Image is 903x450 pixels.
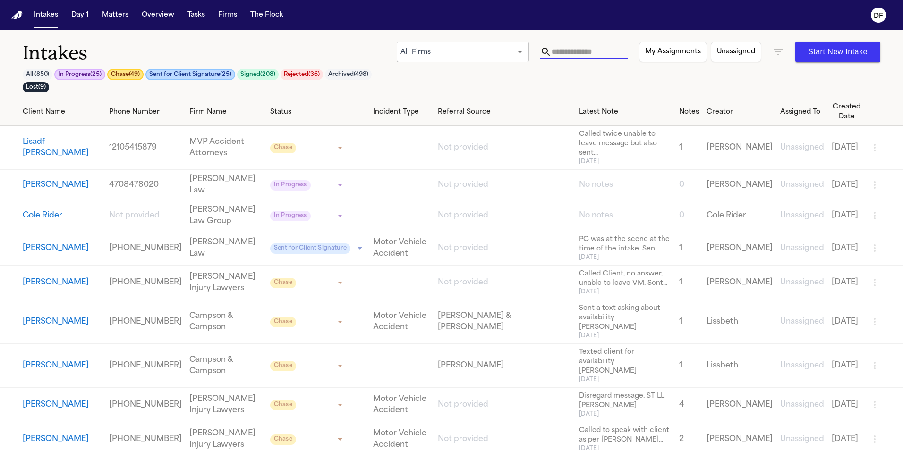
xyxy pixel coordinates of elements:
[679,435,684,443] span: 2
[438,244,488,252] span: Not provided
[189,354,263,377] a: View details for Yamel Tavera
[711,42,761,62] button: Unassigned
[679,277,699,288] a: View details for Brian Dudaniec
[780,277,824,288] a: View details for Brian Dudaniec
[780,316,824,327] a: View details for Micayah Latimer
[270,400,296,410] span: Chase
[109,212,160,219] span: Not provided
[270,361,296,371] span: Chase
[579,392,672,418] a: View details for Rodderick Stutts
[438,360,572,371] a: View details for Yamel Tavera
[679,181,684,189] span: 0
[11,11,23,20] img: Finch Logo
[23,107,102,117] div: Client Name
[270,315,346,328] div: Update intake status
[679,144,682,151] span: 1
[214,7,241,24] button: Firms
[23,242,102,254] a: View details for Robert Bowden
[107,69,144,80] button: Chase(49)
[247,7,287,24] a: The Flock
[281,69,323,80] button: Rejected(36)
[579,210,672,221] a: View details for Cole Rider
[373,237,430,259] a: View details for Robert Bowden
[270,398,346,411] div: Update intake status
[707,316,773,327] a: View details for Micayah Latimer
[184,7,209,24] a: Tasks
[438,212,488,219] span: Not provided
[438,279,488,286] span: Not provided
[780,210,824,221] a: View details for Cole Rider
[780,279,824,286] span: Unassigned
[325,69,372,80] button: Archived(498)
[270,209,346,222] div: Update intake status
[579,348,672,383] a: View details for Yamel Tavera
[707,399,773,410] a: View details for Rodderick Stutts
[23,179,102,191] a: View details for Ashanti Hollis
[189,107,263,117] div: Firm Name
[679,242,699,254] a: View details for Robert Bowden
[438,210,572,221] a: View details for Cole Rider
[579,304,672,340] a: View details for Micayah Latimer
[23,316,102,327] a: View details for Micayah Latimer
[145,69,235,80] button: Sent for Client Signature(25)
[438,433,572,445] a: View details for Brandy Townsend
[579,392,672,410] span: Disregard message. STILL [PERSON_NAME]
[707,179,773,191] a: View details for Ashanti Hollis
[373,393,430,416] a: View details for Rodderick Stutts
[270,434,296,445] span: Chase
[579,130,672,158] span: Called twice unable to leave message but also sent...
[780,212,824,219] span: Unassigned
[579,179,672,191] a: View details for Ashanti Hollis
[780,318,824,325] span: Unassigned
[679,210,699,221] a: View details for Cole Rider
[707,360,773,371] a: View details for Yamel Tavera
[30,7,62,24] button: Intakes
[109,399,182,410] a: View details for Rodderick Stutts
[438,310,572,333] a: View details for Micayah Latimer
[270,143,296,153] span: Chase
[679,107,699,117] div: Notes
[679,316,699,327] a: View details for Micayah Latimer
[23,360,89,371] button: View details for Yamel Tavera
[98,7,132,24] button: Matters
[109,316,182,327] a: View details for Micayah Latimer
[373,310,430,333] a: View details for Micayah Latimer
[23,277,102,288] a: View details for Brian Dudaniec
[579,269,672,288] span: Called Client, no answer, unable to leave VM. Sent...
[780,360,824,371] a: View details for Yamel Tavera
[579,235,672,261] a: View details for Robert Bowden
[54,69,105,80] button: In Progress(25)
[23,136,102,159] a: View details for Lisadf Marie
[109,360,182,371] a: View details for Yamel Tavera
[373,107,430,117] div: Incident Type
[707,242,773,254] a: View details for Robert Bowden
[780,179,824,191] a: View details for Ashanti Hollis
[270,276,346,289] div: Update intake status
[138,7,178,24] button: Overview
[832,102,861,122] div: Created Date
[270,359,346,372] div: Update intake status
[707,142,773,153] a: View details for Lisadf Marie
[579,269,672,296] a: View details for Brian Dudaniec
[780,362,824,369] span: Unassigned
[832,142,861,153] a: View details for Lisadf Marie
[780,242,824,254] a: View details for Robert Bowden
[579,130,672,166] a: View details for Lisadf Marie
[579,235,672,254] span: PC was at the scene at the time of the intake. Sen...
[270,433,346,446] div: Update intake status
[237,69,279,80] button: Signed(208)
[579,304,672,332] span: Sent a text asking about availability [PERSON_NAME]
[270,141,346,154] div: Update intake status
[707,210,773,221] a: View details for Cole Rider
[832,433,861,445] a: View details for Brandy Townsend
[23,42,397,65] h1: Intakes
[438,107,572,117] div: Referral Source
[438,142,572,153] a: View details for Lisadf Marie
[579,254,672,261] span: [DATE]
[109,210,182,221] a: View details for Cole Rider
[679,399,699,410] a: View details for Rodderick Stutts
[68,7,93,24] button: Day 1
